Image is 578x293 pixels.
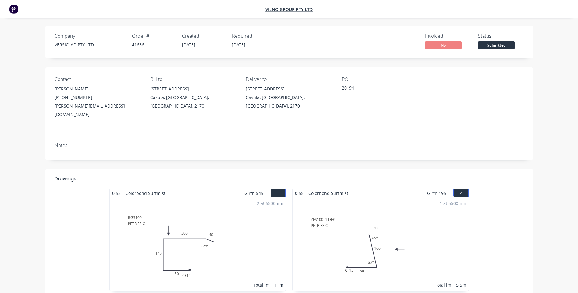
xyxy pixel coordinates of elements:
[55,175,76,182] div: Drawings
[244,189,263,198] span: Girth 545
[132,33,175,39] div: Order #
[293,198,469,291] div: ZFS100, 1 DEGPETRIES CCF15501003089º89º1 at 5500mmTotal lm5.5m
[246,85,332,110] div: [STREET_ADDRESS]Casula, [GEOGRAPHIC_DATA], [GEOGRAPHIC_DATA], 2170
[232,42,245,48] span: [DATE]
[55,85,140,119] div: [PERSON_NAME][PHONE_NUMBER][PERSON_NAME][EMAIL_ADDRESS][DOMAIN_NAME]
[427,189,446,198] span: Girth 195
[55,33,125,39] div: Company
[453,189,469,197] button: 2
[246,76,332,82] div: Deliver to
[55,76,140,82] div: Contact
[265,6,313,12] a: Vilno Group Pty Ltd
[246,93,332,110] div: Casula, [GEOGRAPHIC_DATA], [GEOGRAPHIC_DATA], 2170
[182,42,195,48] span: [DATE]
[182,33,225,39] div: Created
[306,189,351,198] span: Colorbond Surfmist
[425,33,471,39] div: Invoiced
[246,85,332,93] div: [STREET_ADDRESS]
[55,41,125,48] div: VERSICLAD PTY LTD
[293,189,306,198] span: 0.55
[425,41,462,49] span: No
[55,102,140,119] div: [PERSON_NAME][EMAIL_ADDRESS][DOMAIN_NAME]
[435,282,451,288] div: Total lm
[55,85,140,93] div: [PERSON_NAME]
[253,282,270,288] div: Total lm
[150,85,236,93] div: [STREET_ADDRESS]
[440,200,466,207] div: 1 at 5500mm
[150,93,236,110] div: Casula, [GEOGRAPHIC_DATA], [GEOGRAPHIC_DATA], 2170
[110,189,123,198] span: 0.55
[110,198,286,291] div: BGS100,PETRIES CCF155014030040125º2 at 5500mmTotal lm11m
[478,41,515,49] span: Submitted
[275,282,283,288] div: 11m
[9,5,18,14] img: Factory
[342,76,428,82] div: PO
[150,85,236,110] div: [STREET_ADDRESS]Casula, [GEOGRAPHIC_DATA], [GEOGRAPHIC_DATA], 2170
[271,189,286,197] button: 1
[150,76,236,82] div: Bill to
[55,143,524,148] div: Notes
[55,93,140,102] div: [PHONE_NUMBER]
[456,282,466,288] div: 5.5m
[232,33,275,39] div: Required
[257,200,283,207] div: 2 at 5500mm
[132,41,175,48] div: 41636
[342,85,418,93] div: 20194
[478,33,524,39] div: Status
[123,189,168,198] span: Colorbond Surfmist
